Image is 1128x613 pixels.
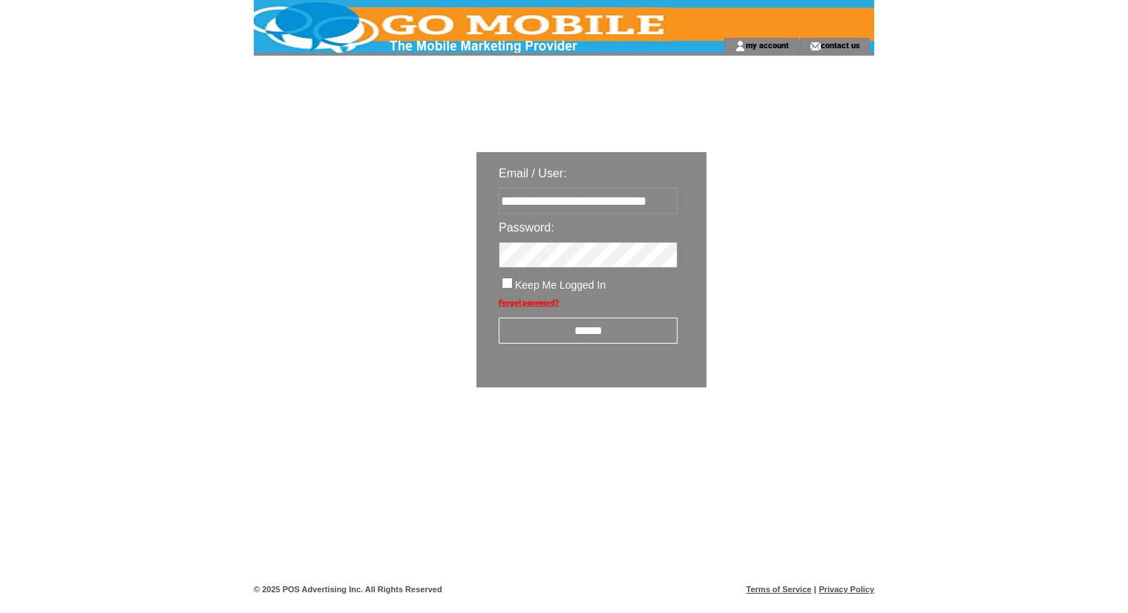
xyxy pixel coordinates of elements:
span: Keep Me Logged In [515,279,606,291]
span: Password: [499,221,554,234]
span: © 2025 POS Advertising Inc. All Rights Reserved [254,585,442,594]
a: Terms of Service [747,585,812,594]
img: contact_us_icon.gif [810,40,821,52]
a: Privacy Policy [819,585,874,594]
a: contact us [821,40,860,50]
img: transparent.png [750,424,824,443]
a: my account [746,40,789,50]
a: Forgot password? [499,298,559,306]
img: account_icon.gif [735,40,746,52]
span: Email / User: [499,167,567,180]
span: | [814,585,816,594]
